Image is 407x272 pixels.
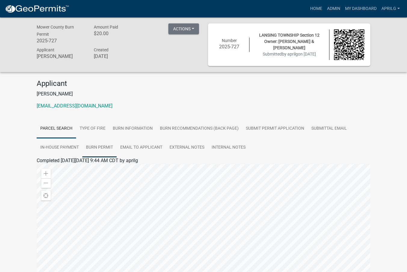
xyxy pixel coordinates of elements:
a: Parcel search [37,119,76,138]
h6: [DATE] [94,53,142,59]
a: External Notes [166,138,208,157]
span: Created [94,47,109,52]
span: Completed [DATE][DATE] 9:44 AM CDT by aprilg [37,158,138,163]
span: by aprilg [282,52,298,56]
span: LANSING TOWNSHIP Section 12 Owner: [PERSON_NAME] & [PERSON_NAME] [259,33,320,50]
a: Admin [325,3,343,14]
h4: Applicant [37,79,370,88]
img: QR code [334,29,365,60]
a: aprilg [379,3,402,14]
p: [PERSON_NAME] [37,90,370,98]
div: Zoom in [41,169,51,178]
a: Burn Recommendations (Back Page) [156,119,242,138]
span: Mower County Burn Permit [37,25,74,37]
a: Burn Information [109,119,156,138]
a: Internal Notes [208,138,249,157]
a: [EMAIL_ADDRESS][DOMAIN_NAME] [37,103,112,109]
div: Find my location [41,191,51,201]
h6: $20.00 [94,31,142,36]
a: Type Of Fire [76,119,109,138]
a: Email to Applicant [117,138,166,157]
button: Actions [168,23,199,34]
span: Submitted on [DATE] [263,52,316,56]
a: Submittal Email [308,119,350,138]
h6: [PERSON_NAME] [37,53,85,59]
h6: 2025-727 [37,38,85,44]
a: Submit Permit Application [242,119,308,138]
span: Amount Paid [94,25,118,29]
a: Burn Permit [82,138,117,157]
a: My Dashboard [343,3,379,14]
span: Number [222,38,237,43]
a: Home [308,3,325,14]
span: Applicant [37,47,54,52]
div: Zoom out [41,178,51,188]
h6: 2025-727 [214,44,245,50]
a: In-House Payment [37,138,82,157]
